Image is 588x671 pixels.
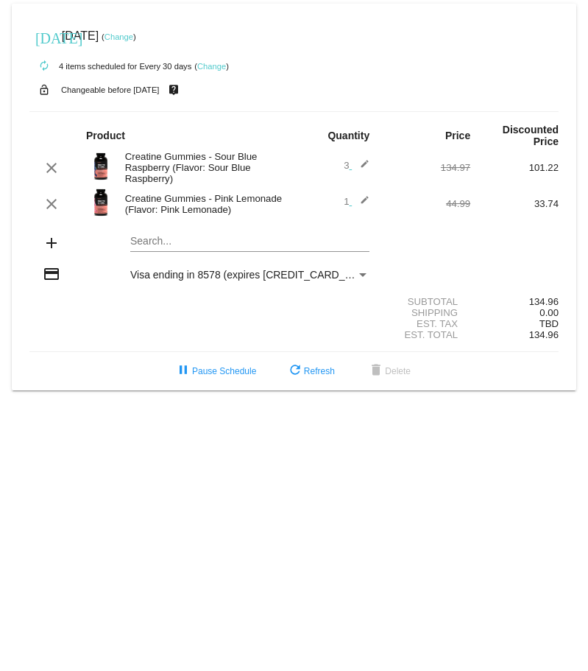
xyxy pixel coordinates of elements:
[102,32,136,41] small: ( )
[382,318,470,329] div: Est. Tax
[352,159,369,177] mat-icon: edit
[43,195,60,213] mat-icon: clear
[194,62,229,71] small: ( )
[35,80,53,99] mat-icon: lock_open
[86,152,116,181] img: Image-1-Creatine-Gummies-SBR-1000Xx1000.png
[503,124,559,147] strong: Discounted Price
[382,162,470,173] div: 134.97
[29,62,191,71] small: 4 items scheduled for Every 30 days
[43,265,60,283] mat-icon: credit_card
[382,198,470,209] div: 44.99
[105,32,133,41] a: Change
[355,358,422,384] button: Delete
[118,151,294,184] div: Creatine Gummies - Sour Blue Raspberry (Flavor: Sour Blue Raspberry)
[86,130,125,141] strong: Product
[61,85,160,94] small: Changeable before [DATE]
[43,159,60,177] mat-icon: clear
[174,366,256,376] span: Pause Schedule
[35,28,53,46] mat-icon: [DATE]
[344,160,369,171] span: 3
[352,195,369,213] mat-icon: edit
[130,269,377,281] span: Visa ending in 8578 (expires [CREDIT_CARD_DATA])
[163,358,268,384] button: Pause Schedule
[382,296,470,307] div: Subtotal
[286,366,335,376] span: Refresh
[470,162,559,173] div: 101.22
[286,362,304,380] mat-icon: refresh
[174,362,192,380] mat-icon: pause
[130,269,369,281] mat-select: Payment Method
[43,234,60,252] mat-icon: add
[367,362,385,380] mat-icon: delete
[539,318,559,329] span: TBD
[86,188,116,217] img: Image-1-Creatine-Gummie-Pink-Lemonade-1000x1000-Roman-Berezecky.png
[130,236,369,247] input: Search...
[35,57,53,75] mat-icon: autorenew
[382,307,470,318] div: Shipping
[118,193,294,215] div: Creatine Gummies - Pink Lemonade (Flavor: Pink Lemonade)
[470,198,559,209] div: 33.74
[274,358,347,384] button: Refresh
[382,329,470,340] div: Est. Total
[539,307,559,318] span: 0.00
[344,196,369,207] span: 1
[327,130,369,141] strong: Quantity
[165,80,183,99] mat-icon: live_help
[367,366,411,376] span: Delete
[445,130,470,141] strong: Price
[197,62,226,71] a: Change
[529,329,559,340] span: 134.96
[470,296,559,307] div: 134.96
